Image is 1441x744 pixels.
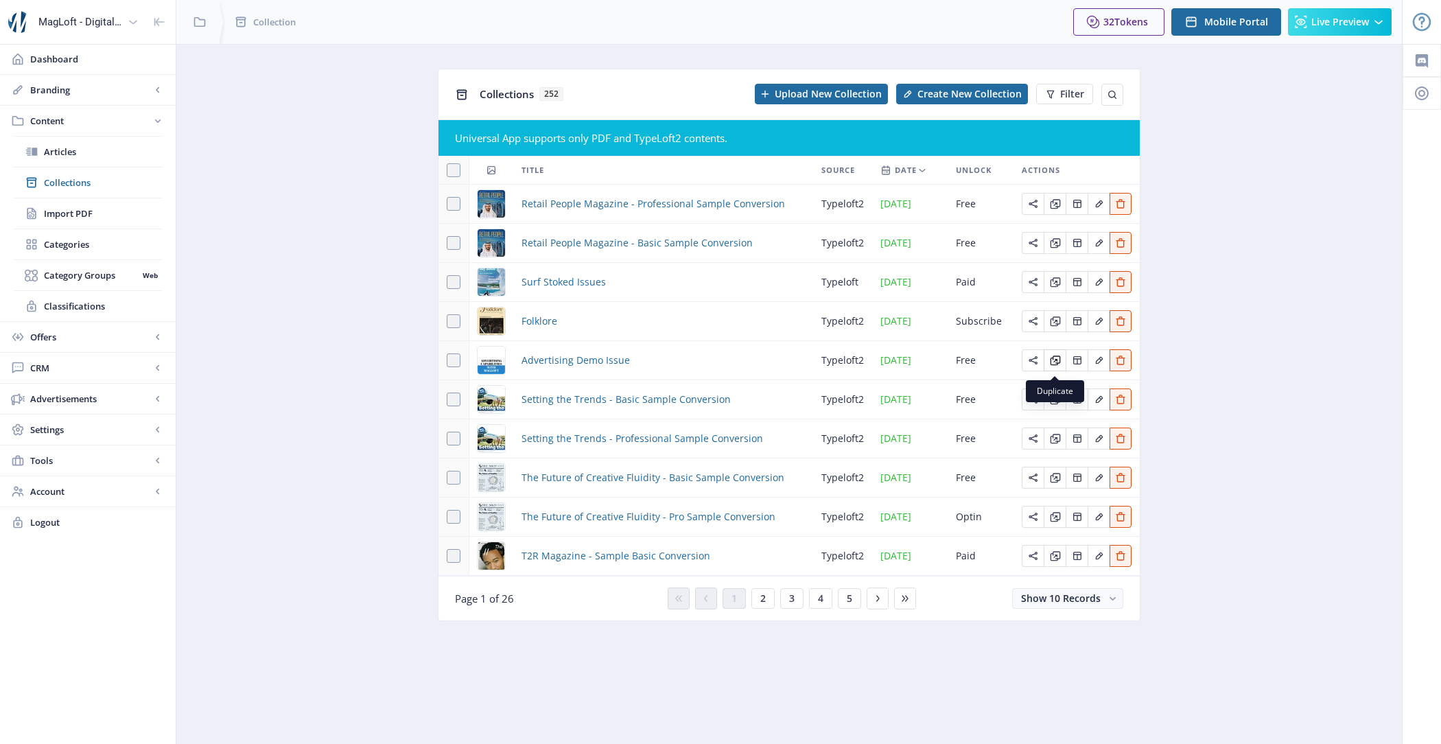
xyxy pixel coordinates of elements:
span: Collections [480,87,534,101]
span: Filter [1060,89,1084,100]
img: properties.app_icon.png [8,11,30,33]
button: Mobile Portal [1171,8,1281,36]
td: [DATE] [872,498,948,537]
span: Source [821,162,855,178]
a: Folklore [522,313,557,329]
span: Branding [30,83,151,97]
a: Edit page [1088,470,1110,483]
a: Articles [14,137,162,167]
a: Edit page [1110,392,1132,405]
td: Paid [948,263,1014,302]
a: Edit page [1044,470,1066,483]
a: Edit page [1022,196,1044,209]
td: typeloft [813,263,872,302]
td: typeloft2 [813,224,872,263]
a: Edit page [1066,275,1088,288]
a: Edit page [1044,548,1066,561]
a: Edit page [1066,353,1088,366]
span: Create New Collection [917,89,1022,100]
span: 4 [818,593,823,604]
span: Collections [44,176,162,189]
a: Edit page [1044,235,1066,248]
a: Edit page [1088,392,1110,405]
td: typeloft2 [813,458,872,498]
span: Category Groups [44,268,138,282]
a: Edit page [1066,509,1088,522]
span: Unlock [956,162,992,178]
button: Upload New Collection [755,84,888,104]
td: [DATE] [872,419,948,458]
app-collection-view: Collections [438,69,1140,621]
span: Date [895,162,917,178]
td: Optin [948,498,1014,537]
button: 4 [809,588,832,609]
a: Edit page [1066,392,1088,405]
span: Live Preview [1311,16,1369,27]
a: Edit page [1022,431,1044,444]
a: Edit page [1044,353,1066,366]
a: Setting the Trends - Basic Sample Conversion [522,391,731,408]
a: Edit page [1044,314,1066,327]
td: Free [948,341,1014,380]
span: Tools [30,454,151,467]
a: Edit page [1022,235,1044,248]
td: typeloft2 [813,380,872,419]
a: Edit page [1110,275,1132,288]
a: Edit page [1110,235,1132,248]
a: Edit page [1110,470,1132,483]
td: [DATE] [872,458,948,498]
td: [DATE] [872,537,948,576]
a: Edit page [1088,314,1110,327]
a: Collections [14,167,162,198]
a: Edit page [1088,196,1110,209]
a: Edit page [1044,431,1066,444]
a: Edit page [1044,509,1066,522]
a: Edit page [1066,431,1088,444]
img: bb4f057e-f87b-48a0-9d1f-33cb564c5957.jpg [478,190,505,218]
td: Free [948,380,1014,419]
td: Subscribe [948,302,1014,341]
a: Edit page [1088,548,1110,561]
td: Free [948,419,1014,458]
a: Edit page [1022,548,1044,561]
span: Advertising Demo Issue [522,352,630,369]
td: [DATE] [872,380,948,419]
img: cover.jpg [478,542,505,570]
span: Duplicate [1037,386,1073,397]
td: typeloft2 [813,302,872,341]
a: Setting the Trends - Professional Sample Conversion [522,430,763,447]
a: Edit page [1110,314,1132,327]
a: Edit page [1044,275,1066,288]
button: 2 [751,588,775,609]
span: 5 [847,593,852,604]
td: typeloft2 [813,537,872,576]
td: [DATE] [872,224,948,263]
button: 32Tokens [1073,8,1164,36]
span: CRM [30,361,151,375]
img: cover.jpg [478,347,505,374]
span: Collection [253,15,296,29]
a: Retail People Magazine - Basic Sample Conversion [522,235,753,251]
span: 2 [760,593,766,604]
button: Filter [1036,84,1093,104]
td: [DATE] [872,185,948,224]
span: Upload New Collection [775,89,882,100]
a: Edit page [1110,431,1132,444]
button: 5 [838,588,861,609]
td: Free [948,224,1014,263]
img: bb4f057e-f87b-48a0-9d1f-33cb564c5957.jpg [478,229,505,257]
button: 1 [723,588,746,609]
a: Edit page [1110,548,1132,561]
a: Edit page [1044,392,1066,405]
td: Paid [948,537,1014,576]
a: Edit page [1066,548,1088,561]
a: Edit page [1088,353,1110,366]
td: typeloft2 [813,185,872,224]
span: Offers [30,330,151,344]
img: 5a9bd3d0-a4a3-4279-9cff-a6e5d8bb67f1.jpg [478,503,505,531]
img: 5a9bd3d0-a4a3-4279-9cff-a6e5d8bb67f1.jpg [478,464,505,491]
span: Title [522,162,544,178]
